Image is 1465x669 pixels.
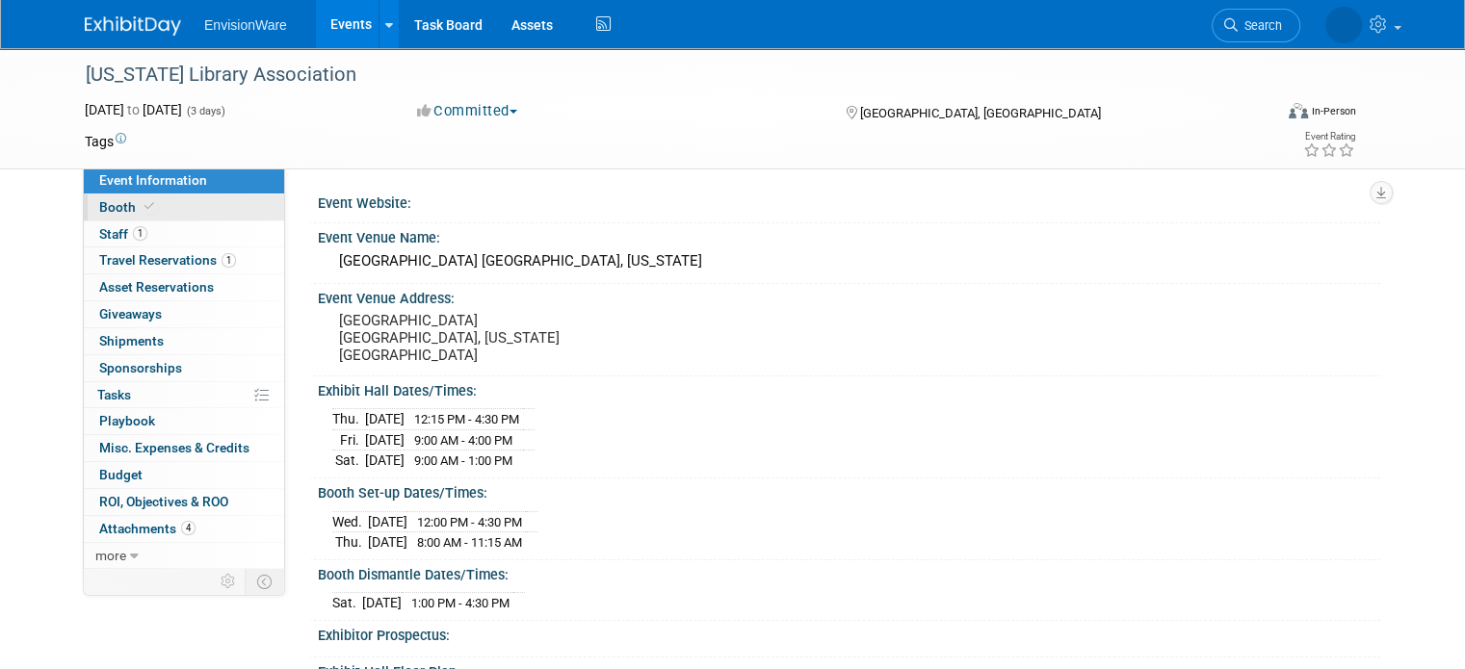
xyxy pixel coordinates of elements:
span: Sponsorships [99,360,182,375]
span: 8:00 AM - 11:15 AM [417,535,522,550]
div: [GEOGRAPHIC_DATA] [GEOGRAPHIC_DATA], [US_STATE] [332,246,1366,276]
a: Sponsorships [84,355,284,381]
div: Booth Dismantle Dates/Times: [318,560,1380,584]
img: Rowena Zahn [1325,7,1362,43]
span: 12:00 PM - 4:30 PM [417,515,522,529]
div: Event Website: [318,189,1380,213]
td: [DATE] [362,593,402,613]
a: Tasks [84,382,284,408]
a: Giveaways [84,301,284,327]
td: Personalize Event Tab Strip [212,569,246,594]
a: more [84,543,284,569]
span: Tasks [97,387,131,402]
span: Playbook [99,413,155,428]
div: Event Rating [1303,132,1355,142]
span: Booth [99,199,158,215]
span: more [95,548,126,563]
a: Budget [84,462,284,488]
span: 4 [181,521,196,535]
div: [US_STATE] Library Association [79,58,1248,92]
td: Tags [85,132,126,151]
span: Staff [99,226,147,242]
a: Misc. Expenses & Credits [84,435,284,461]
td: [DATE] [365,409,405,430]
span: 9:00 AM - 4:00 PM [414,433,512,448]
div: Exhibit Hall Dates/Times: [318,376,1380,400]
a: Playbook [84,408,284,434]
span: 1 [133,226,147,241]
a: Event Information [84,167,284,193]
span: 9:00 AM - 1:00 PM [414,453,512,468]
span: Travel Reservations [99,252,236,268]
div: Exhibitor Prospectus: [318,621,1380,645]
button: Committed [410,101,525,121]
span: Misc. Expenses & Credits [99,440,249,455]
td: [DATE] [365,429,405,450]
td: Sat. [332,450,365,471]
td: [DATE] [368,511,407,532]
span: Budget [99,467,143,482]
span: Search [1238,18,1282,33]
td: Wed. [332,511,368,532]
span: Attachments [99,521,196,536]
span: EnvisionWare [204,17,287,33]
span: (3 days) [185,105,225,117]
td: Thu. [332,409,365,430]
td: Fri. [332,429,365,450]
span: 12:15 PM - 4:30 PM [414,412,519,426]
a: ROI, Objectives & ROO [84,489,284,515]
pre: [GEOGRAPHIC_DATA] [GEOGRAPHIC_DATA], [US_STATE] [GEOGRAPHIC_DATA] [339,312,740,364]
a: Staff1 [84,221,284,247]
td: [DATE] [368,532,407,553]
td: [DATE] [365,450,405,471]
i: Booth reservation complete [144,201,154,212]
a: Search [1212,9,1300,42]
span: 1 [222,253,236,268]
span: [GEOGRAPHIC_DATA], [GEOGRAPHIC_DATA] [860,106,1101,120]
div: Event Venue Address: [318,284,1380,308]
a: Shipments [84,328,284,354]
td: Toggle Event Tabs [246,569,285,594]
img: Format-Inperson.png [1289,103,1308,118]
div: In-Person [1311,104,1356,118]
span: Shipments [99,333,164,348]
span: to [124,102,143,117]
span: [DATE] [DATE] [85,102,182,117]
a: Travel Reservations1 [84,247,284,273]
span: Giveaways [99,306,162,322]
span: Asset Reservations [99,279,214,295]
a: Attachments4 [84,516,284,542]
a: Asset Reservations [84,274,284,300]
img: ExhibitDay [85,16,181,36]
span: ROI, Objectives & ROO [99,494,228,509]
a: Booth [84,194,284,220]
span: Event Information [99,172,207,188]
td: Sat. [332,593,362,613]
span: 1:00 PM - 4:30 PM [411,596,510,610]
div: Event Venue Name: [318,223,1380,247]
div: Booth Set-up Dates/Times: [318,478,1380,502]
div: Event Format [1168,100,1356,129]
td: Thu. [332,532,368,553]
